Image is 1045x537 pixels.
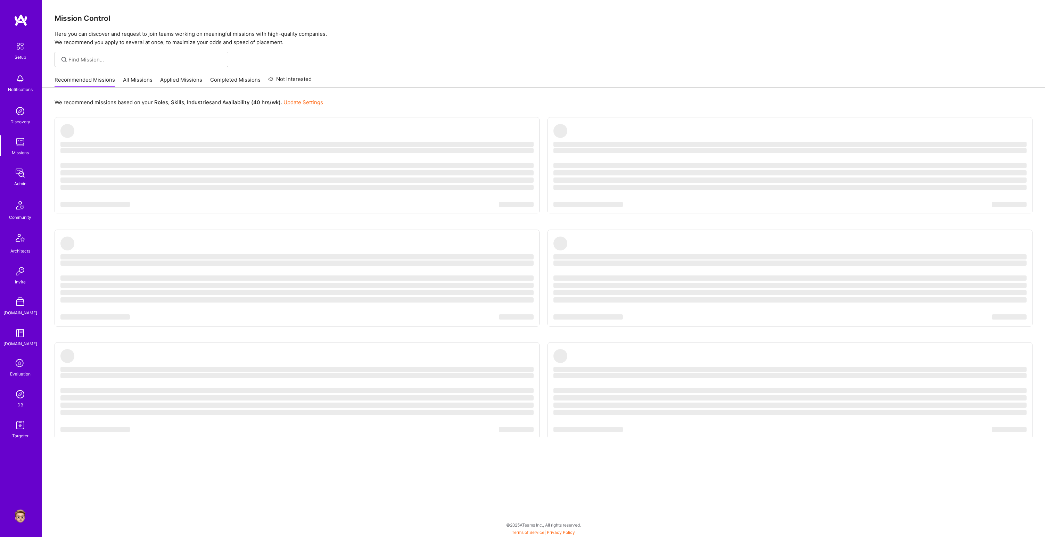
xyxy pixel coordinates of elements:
img: Invite [13,264,27,278]
img: admin teamwork [13,166,27,180]
div: Admin [14,180,26,187]
h3: Mission Control [55,14,1032,23]
img: Admin Search [13,387,27,401]
div: Discovery [10,118,30,125]
div: Community [9,214,31,221]
img: User Avatar [13,509,27,523]
a: All Missions [123,76,153,88]
a: Applied Missions [160,76,202,88]
div: Invite [15,278,26,286]
div: Setup [15,53,26,61]
img: teamwork [13,135,27,149]
b: Industries [187,99,212,106]
span: | [512,530,575,535]
img: guide book [13,326,27,340]
i: icon SearchGrey [60,56,68,64]
img: Skill Targeter [13,418,27,432]
div: DB [17,401,23,408]
div: Evaluation [10,370,31,378]
b: Skills [171,99,184,106]
a: Not Interested [268,75,312,88]
p: We recommend missions based on your , , and . [55,99,323,106]
img: Architects [12,231,28,247]
a: Terms of Service [512,530,544,535]
img: logo [14,14,28,26]
img: Community [12,197,28,214]
img: bell [13,72,27,86]
div: Architects [10,247,30,255]
a: Update Settings [283,99,323,106]
div: Notifications [8,86,33,93]
b: Roles [154,99,168,106]
i: icon SelectionTeam [14,357,27,370]
div: [DOMAIN_NAME] [3,340,37,347]
a: User Avatar [11,509,29,523]
div: © 2025 ATeams Inc., All rights reserved. [42,516,1045,534]
img: discovery [13,104,27,118]
div: Missions [12,149,29,156]
div: [DOMAIN_NAME] [3,309,37,316]
img: setup [13,39,27,53]
img: A Store [13,295,27,309]
p: Here you can discover and request to join teams working on meaningful missions with high-quality ... [55,30,1032,47]
a: Privacy Policy [547,530,575,535]
b: Availability (40 hrs/wk) [222,99,281,106]
input: Find Mission... [68,56,223,63]
div: Targeter [12,432,28,439]
a: Recommended Missions [55,76,115,88]
a: Completed Missions [210,76,261,88]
